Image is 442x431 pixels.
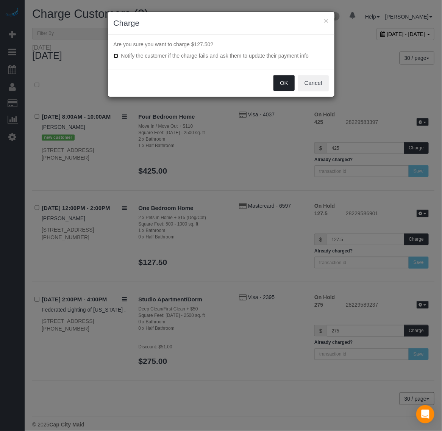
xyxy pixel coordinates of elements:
button: OK [273,75,295,91]
label: Notify the customer if the charge fails and ask them to update their payment info [114,52,329,60]
button: × [324,17,328,25]
div: Are you sure you want to charge $127.50? [108,35,334,69]
h3: Charge [114,17,329,29]
button: Cancel [298,75,329,91]
div: Open Intercom Messenger [416,405,434,423]
input: Notify the customer if the charge fails and ask them to update their payment info [114,53,119,58]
